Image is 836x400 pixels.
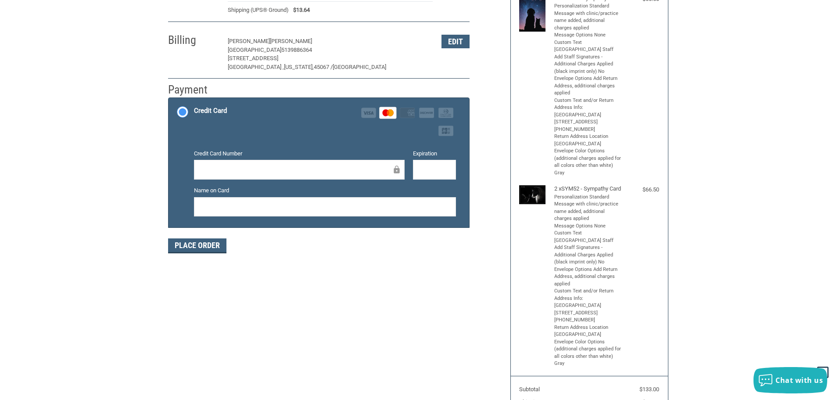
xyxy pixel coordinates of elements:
span: $13.64 [289,6,310,14]
span: $133.00 [639,386,659,393]
label: Name on Card [194,186,456,195]
span: [PERSON_NAME] [270,38,312,44]
button: Place Order [168,238,226,253]
button: Edit [441,35,470,48]
li: Message Options None [554,223,622,230]
div: $66.50 [624,185,659,194]
h2: Payment [168,83,219,97]
span: [US_STATE], [284,64,314,70]
span: [STREET_ADDRESS] [228,55,278,61]
li: Add Staff Signatures - Additional Charges Applied (black imprint only) No [554,54,622,76]
button: Chat with us [753,367,827,393]
label: Credit Card Number [194,149,405,158]
span: [PERSON_NAME] [228,38,270,44]
li: Custom Text [GEOGRAPHIC_DATA] Staff [554,39,622,54]
li: Custom Text and/or Return Address Info: [GEOGRAPHIC_DATA] [STREET_ADDRESS] [PHONE_NUMBER] [554,97,622,133]
li: Custom Text [GEOGRAPHIC_DATA] Staff [554,230,622,244]
span: [GEOGRAPHIC_DATA] [228,47,281,53]
h2: Billing [168,33,219,47]
li: Envelope Options Add Return Address, additional charges applied [554,266,622,288]
span: Subtotal [519,386,540,393]
span: [GEOGRAPHIC_DATA] [333,64,386,70]
span: 5139886364 [281,47,312,53]
iframe: To enrich screen reader interactions, please activate Accessibility in Grammarly extension settings [419,165,450,175]
li: Message Options None [554,32,622,39]
li: Personalization Standard Message with clinic/practice name added, additional charges applied [554,3,622,32]
iframe: To enrich screen reader interactions, please activate Accessibility in Grammarly extension settings [200,165,392,175]
span: Shipping (UPS® Ground) [228,6,289,14]
span: [GEOGRAPHIC_DATA] , [228,64,284,70]
li: Add Staff Signatures - Additional Charges Applied (black imprint only) No [554,244,622,266]
li: Return Address Location [GEOGRAPHIC_DATA] [554,133,622,148]
iframe: To enrich screen reader interactions, please activate Accessibility in Grammarly extension settings [200,202,450,212]
div: Credit Card [194,104,227,118]
li: Return Address Location [GEOGRAPHIC_DATA] [554,324,622,339]
h4: 2 x SYM52 - Sympathy Card [554,185,622,192]
li: Envelope Color Options (additional charges applied for all colors other than white) Gray [554,339,622,368]
span: Chat with us [775,375,823,385]
li: Personalization Standard Message with clinic/practice name added, additional charges applied [554,194,622,223]
li: Custom Text and/or Return Address Info: [GEOGRAPHIC_DATA] [STREET_ADDRESS] [PHONE_NUMBER] [554,288,622,324]
li: Envelope Options Add Return Address, additional charges applied [554,75,622,97]
span: 45067 / [314,64,333,70]
li: Envelope Color Options (additional charges applied for all colors other than white) Gray [554,148,622,177]
label: Expiration [413,149,456,158]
